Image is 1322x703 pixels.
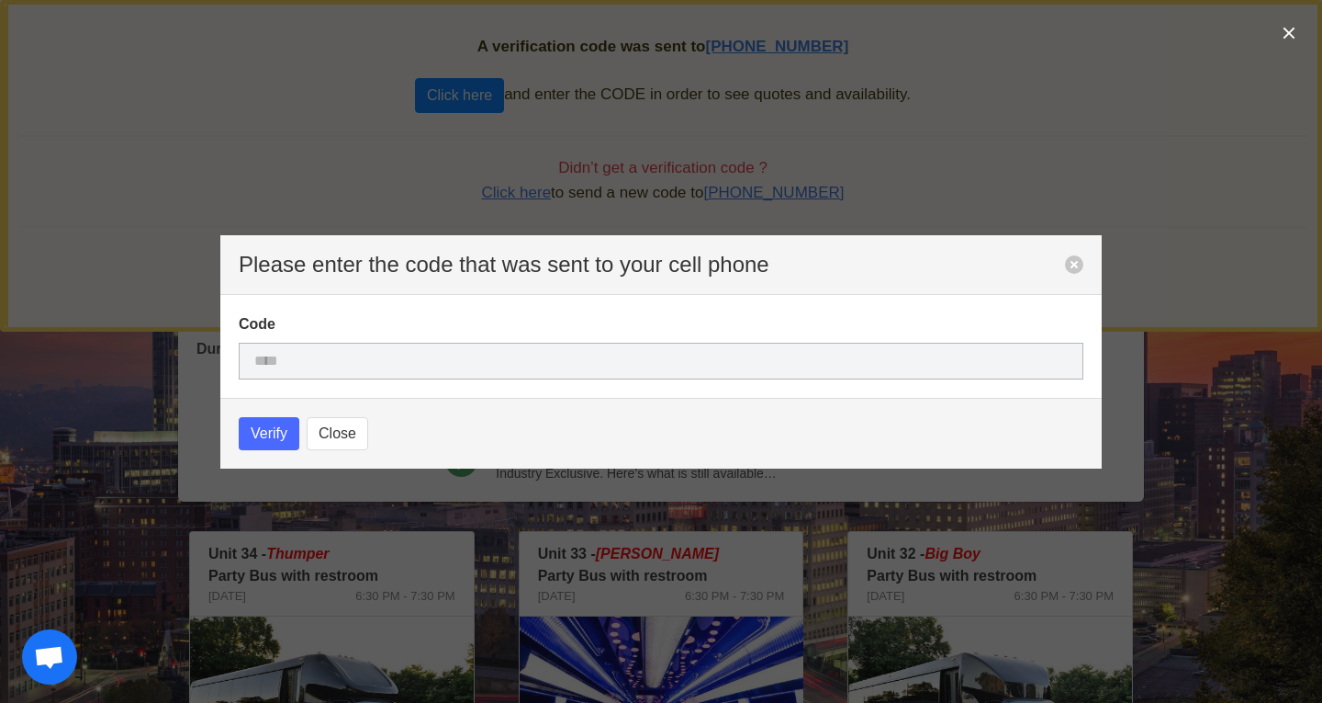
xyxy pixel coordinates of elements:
[239,417,299,450] button: Verify
[22,629,77,685] a: Open chat
[251,423,287,445] span: Verify
[307,417,368,450] button: Close
[239,313,1083,335] label: Code
[239,254,1065,276] p: Please enter the code that was sent to your cell phone
[319,423,356,445] span: Close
